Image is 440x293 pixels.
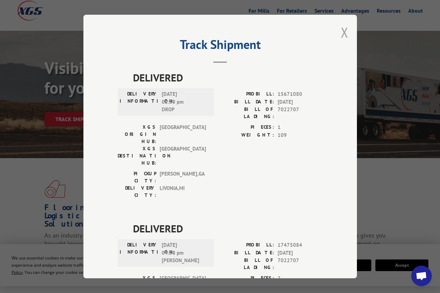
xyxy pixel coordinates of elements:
[133,221,323,236] span: DELIVERED
[118,170,156,184] label: PICKUP CITY:
[278,257,323,271] span: 7022707
[278,106,323,120] span: 7022707
[220,90,274,98] label: PROBILL:
[278,249,323,257] span: [DATE]
[133,70,323,85] span: DELIVERED
[160,124,206,145] span: [GEOGRAPHIC_DATA]
[120,90,158,114] label: DELIVERY INFORMATION:
[411,266,432,286] div: Open chat
[341,23,348,41] button: Close modal
[278,124,323,131] span: 1
[220,241,274,249] label: PROBILL:
[120,241,158,265] label: DELIVERY INFORMATION:
[160,170,206,184] span: [PERSON_NAME] , GA
[278,98,323,106] span: [DATE]
[162,241,208,265] span: [DATE] 04:50 pm [PERSON_NAME]
[160,184,206,199] span: LIVONIA , MI
[220,257,274,271] label: BILL OF LADING:
[220,98,274,106] label: BILL DATE:
[220,249,274,257] label: BILL DATE:
[278,241,323,249] span: 17475084
[118,145,156,167] label: XGS DESTINATION HUB:
[160,145,206,167] span: [GEOGRAPHIC_DATA]
[278,131,323,139] span: 109
[278,90,323,98] span: 15671080
[220,275,274,282] label: PIECES:
[220,131,274,139] label: WEIGHT:
[118,184,156,199] label: DELIVERY CITY:
[162,90,208,114] span: [DATE] 02:30 pm DROP
[118,124,156,145] label: XGS ORIGIN HUB:
[118,40,323,53] h2: Track Shipment
[278,275,323,282] span: 2
[220,106,274,120] label: BILL OF LADING:
[220,124,274,131] label: PIECES:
